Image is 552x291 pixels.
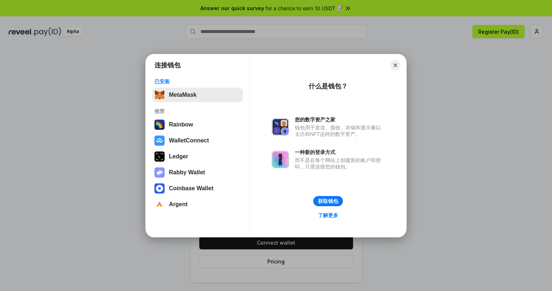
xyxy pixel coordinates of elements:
div: 您的数字资产之家 [295,116,385,123]
div: Rainbow [169,121,193,128]
div: 推荐 [154,108,241,115]
button: WalletConnect [152,133,243,148]
button: Close [390,60,400,70]
img: svg+xml,%3Csvg%20width%3D%2228%22%20height%3D%2228%22%20viewBox%3D%220%200%2028%2028%22%20fill%3D... [154,183,165,194]
div: 钱包用于发送、接收、存储和显示像以太坊和NFT这样的数字资产。 [295,124,385,137]
button: Argent [152,197,243,212]
img: svg+xml,%3Csvg%20xmlns%3D%22http%3A%2F%2Fwww.w3.org%2F2000%2Fsvg%22%20width%3D%2228%22%20height%3... [154,151,165,162]
img: svg+xml,%3Csvg%20width%3D%2228%22%20height%3D%2228%22%20viewBox%3D%220%200%2028%2028%22%20fill%3D... [154,136,165,146]
div: 什么是钱包？ [309,82,348,91]
a: 了解更多 [314,211,343,220]
div: MetaMask [169,92,196,98]
img: svg+xml,%3Csvg%20width%3D%2228%22%20height%3D%2228%22%20viewBox%3D%220%200%2028%2028%22%20fill%3D... [154,199,165,209]
img: svg+xml,%3Csvg%20fill%3D%22none%22%20height%3D%2233%22%20viewBox%3D%220%200%2035%2033%22%20width%... [154,90,165,100]
button: Rabby Wallet [152,165,243,180]
img: svg+xml,%3Csvg%20xmlns%3D%22http%3A%2F%2Fwww.w3.org%2F2000%2Fsvg%22%20fill%3D%22none%22%20viewBox... [272,151,289,168]
div: 获取钱包 [318,198,338,204]
button: MetaMask [152,88,243,102]
button: Rainbow [152,117,243,132]
div: Coinbase Wallet [169,185,213,192]
img: svg+xml,%3Csvg%20xmlns%3D%22http%3A%2F%2Fwww.w3.org%2F2000%2Fsvg%22%20fill%3D%22none%22%20viewBox... [272,118,289,136]
div: 了解更多 [318,212,338,219]
div: WalletConnect [169,137,209,144]
button: 获取钱包 [313,196,343,206]
div: 已安装 [154,78,241,85]
h1: 连接钱包 [154,61,181,70]
button: Ledger [152,149,243,164]
button: Coinbase Wallet [152,181,243,196]
img: svg+xml,%3Csvg%20xmlns%3D%22http%3A%2F%2Fwww.w3.org%2F2000%2Fsvg%22%20fill%3D%22none%22%20viewBox... [154,167,165,178]
div: Rabby Wallet [169,169,205,176]
div: Argent [169,201,188,208]
div: Ledger [169,153,188,160]
div: 一种新的登录方式 [295,149,385,155]
div: 而不是在每个网站上创建新的账户和密码，只需连接您的钱包。 [295,157,385,170]
img: svg+xml,%3Csvg%20width%3D%22120%22%20height%3D%22120%22%20viewBox%3D%220%200%20120%20120%22%20fil... [154,120,165,130]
